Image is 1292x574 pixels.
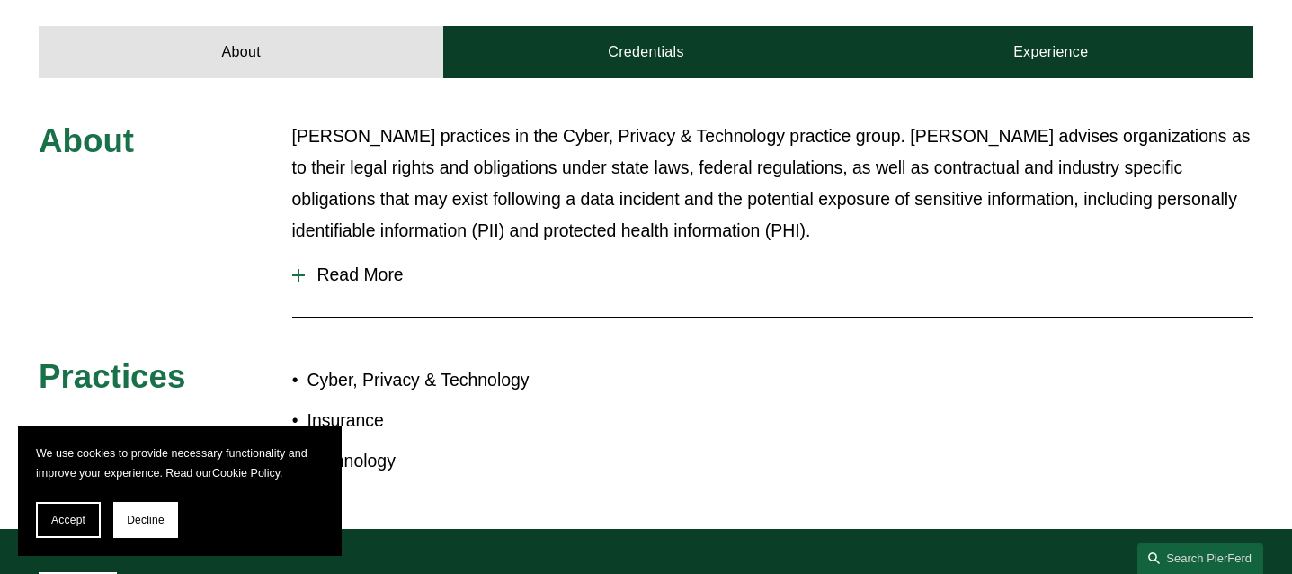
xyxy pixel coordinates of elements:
a: Credentials [443,26,848,78]
span: Practices [39,358,185,395]
a: About [39,26,443,78]
p: We use cookies to provide necessary functionality and improve your experience. Read our . [36,444,324,484]
p: Technology [307,445,646,477]
button: Accept [36,502,101,538]
span: Accept [51,514,85,526]
section: Cookie banner [18,426,342,556]
p: [PERSON_NAME] practices in the Cyber, Privacy & Technology practice group. [PERSON_NAME] advises ... [292,121,1253,247]
span: Decline [127,514,165,526]
p: Insurance [307,405,646,436]
a: Search this site [1137,543,1263,574]
span: About [39,122,134,159]
a: Cookie Policy [212,467,280,480]
button: Decline [113,502,178,538]
button: Read More [292,251,1253,299]
p: Cyber, Privacy & Technology [307,364,646,396]
a: Experience [849,26,1253,78]
span: Read More [305,265,1253,285]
